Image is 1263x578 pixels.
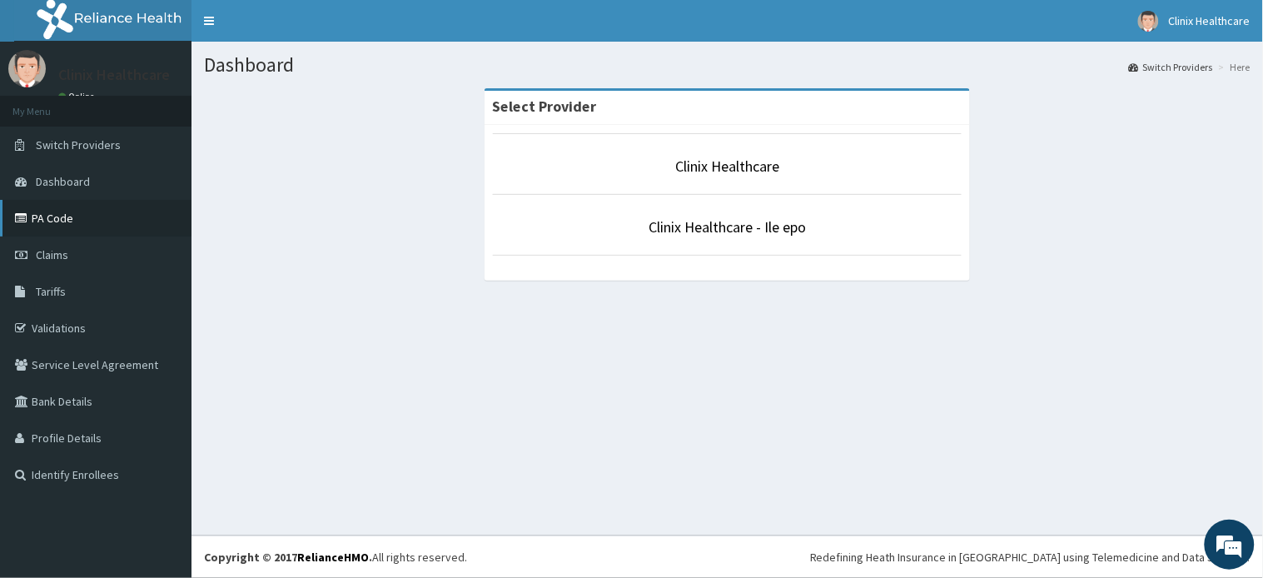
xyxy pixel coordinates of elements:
span: Tariffs [36,284,66,299]
a: Clinix Healthcare [675,157,779,176]
a: Switch Providers [1129,60,1213,74]
a: RelianceHMO [297,550,369,565]
span: Switch Providers [36,137,121,152]
footer: All rights reserved. [191,536,1263,578]
strong: Copyright © 2017 . [204,550,372,565]
div: Redefining Heath Insurance in [GEOGRAPHIC_DATA] using Telemedicine and Data Science! [810,549,1251,566]
span: Dashboard [36,174,90,189]
span: Claims [36,247,68,262]
span: Clinix Healthcare [1169,13,1251,28]
li: Here [1215,60,1251,74]
p: Clinix Healthcare [58,67,170,82]
img: User Image [8,50,46,87]
a: Clinix Healthcare - Ile epo [649,217,806,237]
img: User Image [1138,11,1159,32]
a: Online [58,91,98,102]
h1: Dashboard [204,54,1251,76]
strong: Select Provider [493,97,597,116]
